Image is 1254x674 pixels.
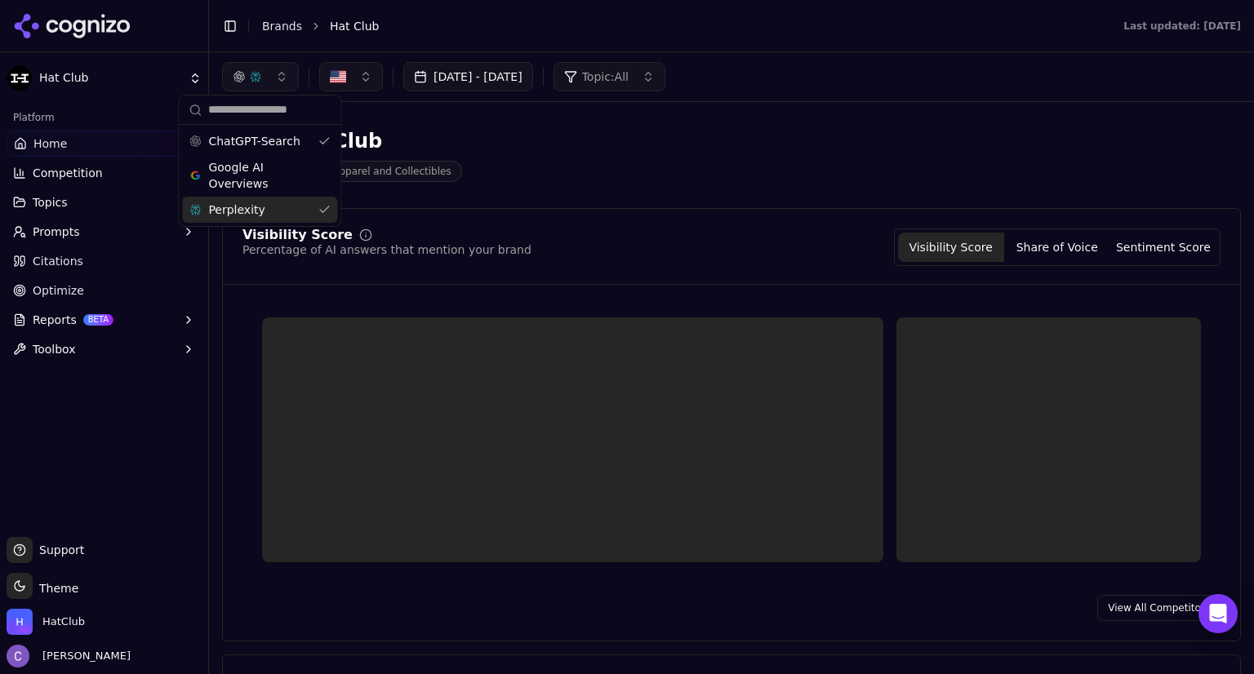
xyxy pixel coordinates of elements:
[33,253,83,269] span: Citations
[7,248,202,274] a: Citations
[403,62,533,91] button: [DATE] - [DATE]
[83,314,113,326] span: BETA
[42,614,85,629] span: HatClub
[208,159,311,192] span: Google AI Overviews
[7,131,202,157] a: Home
[39,71,182,86] span: Hat Club
[287,161,462,182] span: Sports Apparel and Collectibles
[582,69,629,85] span: Topic: All
[33,135,67,152] span: Home
[7,609,33,635] img: HatClub
[262,20,302,33] a: Brands
[7,160,202,186] button: Competition
[330,18,379,34] span: Hat Club
[242,228,353,242] div: Visibility Score
[208,202,265,218] span: Perplexity
[242,242,531,258] div: Percentage of AI answers that mention your brand
[33,165,103,181] span: Competition
[7,609,85,635] button: Open organization switcher
[1123,20,1241,33] div: Last updated: [DATE]
[7,189,202,215] button: Topics
[33,341,76,357] span: Toolbox
[287,128,462,154] div: Hat Club
[33,224,80,240] span: Prompts
[7,65,33,91] img: Hat Club
[7,336,202,362] button: Toolbox
[33,582,78,595] span: Theme
[208,133,300,149] span: ChatGPT-Search
[1004,233,1110,262] button: Share of Voice
[262,18,1091,34] nav: breadcrumb
[7,219,202,245] button: Prompts
[36,649,131,663] span: [PERSON_NAME]
[179,125,340,226] div: Suggestions
[7,645,131,667] button: Open user button
[33,282,84,299] span: Optimize
[1198,594,1238,633] div: Open Intercom Messenger
[33,194,68,211] span: Topics
[898,233,1004,262] button: Visibility Score
[7,104,202,131] div: Platform
[33,542,84,558] span: Support
[7,645,29,667] img: Chris Hayes
[33,312,77,328] span: Reports
[330,69,346,85] img: United States
[7,277,202,304] a: Optimize
[7,307,202,333] button: ReportsBETA
[1110,233,1216,262] button: Sentiment Score
[1097,595,1221,621] a: View All Competitors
